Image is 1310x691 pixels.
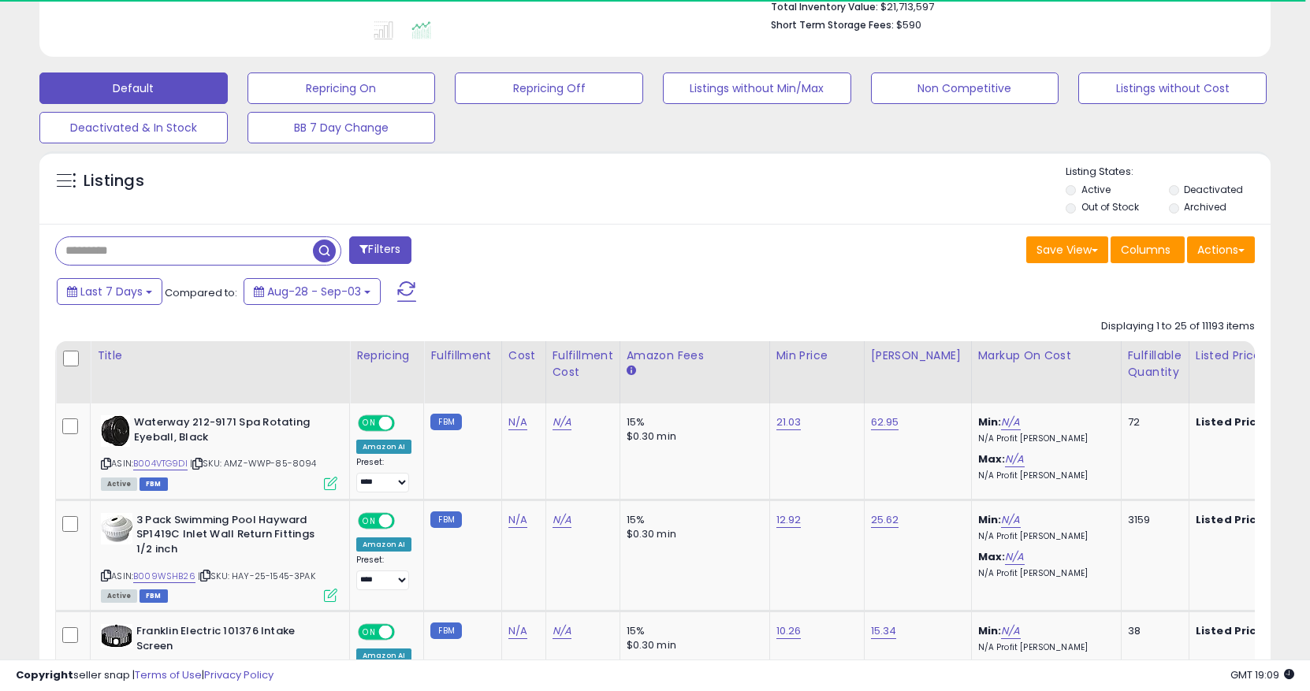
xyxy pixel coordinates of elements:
div: $0.30 min [627,429,757,444]
div: Amazon AI [356,537,411,552]
div: 72 [1128,415,1177,429]
span: | SKU: AMZ-WWP-85-8094 [190,457,317,470]
a: N/A [1001,623,1020,639]
a: N/A [508,623,527,639]
img: 41PXYM+PONL._SL40_.jpg [101,415,130,447]
b: Short Term Storage Fees: [771,18,894,32]
p: Listing States: [1066,165,1270,180]
div: ASIN: [101,513,337,600]
button: Save View [1026,236,1108,263]
div: ASIN: [101,415,337,489]
small: FBM [430,622,461,639]
h5: Listings [84,170,144,192]
a: N/A [553,414,571,430]
div: Amazon AI [356,440,411,454]
div: Amazon Fees [627,347,763,364]
span: 2025-09-11 19:09 GMT [1230,667,1294,682]
span: ON [359,626,379,639]
button: Listings without Cost [1078,72,1267,104]
a: N/A [553,623,571,639]
a: 10.26 [776,623,802,639]
span: OFF [393,626,418,639]
button: Repricing On [247,72,436,104]
span: Last 7 Days [80,284,143,299]
div: Title [97,347,343,364]
button: Last 7 Days [57,278,162,305]
a: 12.92 [776,512,802,528]
p: N/A Profit [PERSON_NAME] [978,433,1109,444]
div: 38 [1128,624,1177,638]
button: BB 7 Day Change [247,112,436,143]
button: Actions [1187,236,1255,263]
button: Repricing Off [455,72,643,104]
a: N/A [1001,414,1020,430]
div: Markup on Cost [978,347,1115,364]
a: 15.34 [871,623,897,639]
div: Min Price [776,347,858,364]
a: B009WSHB26 [133,570,195,583]
b: Max: [978,451,1006,466]
label: Out of Stock [1081,200,1139,214]
div: 3159 [1128,513,1177,527]
small: FBM [430,511,461,528]
div: $0.30 min [627,638,757,652]
span: OFF [393,417,418,430]
span: Columns [1121,242,1170,258]
a: 25.62 [871,512,899,528]
div: [PERSON_NAME] [871,347,965,364]
b: Min: [978,623,1002,638]
label: Archived [1184,200,1226,214]
a: 62.95 [871,414,899,430]
div: Preset: [356,555,411,590]
a: Terms of Use [135,667,202,682]
div: Fulfillable Quantity [1128,347,1182,381]
span: ON [359,417,379,430]
a: B004VTG9DI [133,457,188,470]
div: Fulfillment [430,347,494,364]
button: Deactivated & In Stock [39,112,228,143]
img: 51DU3+Y2m-L._SL40_.jpg [101,624,132,648]
a: Privacy Policy [204,667,274,682]
b: Franklin Electric 101376 Intake Screen [136,624,328,657]
span: All listings currently available for purchase on Amazon [101,477,137,491]
button: Columns [1111,236,1185,263]
a: N/A [508,512,527,528]
div: $0.30 min [627,527,757,541]
span: OFF [393,514,418,527]
a: N/A [1005,451,1024,467]
div: seller snap | | [16,668,274,683]
div: Displaying 1 to 25 of 11193 items [1101,319,1255,334]
b: Max: [978,549,1006,564]
span: $590 [896,17,921,32]
th: The percentage added to the cost of goods (COGS) that forms the calculator for Min & Max prices. [971,341,1121,403]
button: Aug-28 - Sep-03 [244,278,381,305]
a: N/A [553,512,571,528]
b: Listed Price: [1196,414,1267,429]
span: FBM [140,589,168,603]
span: ON [359,514,379,527]
div: Repricing [356,347,417,364]
div: Cost [508,347,539,364]
b: Min: [978,512,1002,527]
div: 15% [627,415,757,429]
img: 41V9UcCupzL._SL40_.jpg [101,513,132,544]
div: Preset: [356,457,411,492]
p: N/A Profit [PERSON_NAME] [978,568,1109,579]
label: Deactivated [1184,183,1243,196]
button: Filters [349,236,411,264]
div: Fulfillment Cost [553,347,613,381]
b: 3 Pack Swimming Pool Hayward SP1419C Inlet Wall Return Fittings 1/2 inch [136,513,328,561]
small: FBM [430,414,461,430]
button: Non Competitive [871,72,1059,104]
a: 21.03 [776,414,802,430]
small: Amazon Fees. [627,364,636,378]
button: Default [39,72,228,104]
p: N/A Profit [PERSON_NAME] [978,642,1109,653]
p: N/A Profit [PERSON_NAME] [978,470,1109,481]
a: N/A [1001,512,1020,528]
a: N/A [508,414,527,430]
b: Waterway 212-9171 Spa Rotating Eyeball, Black [134,415,326,448]
span: Aug-28 - Sep-03 [267,284,361,299]
label: Active [1081,183,1111,196]
a: N/A [1005,549,1024,565]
